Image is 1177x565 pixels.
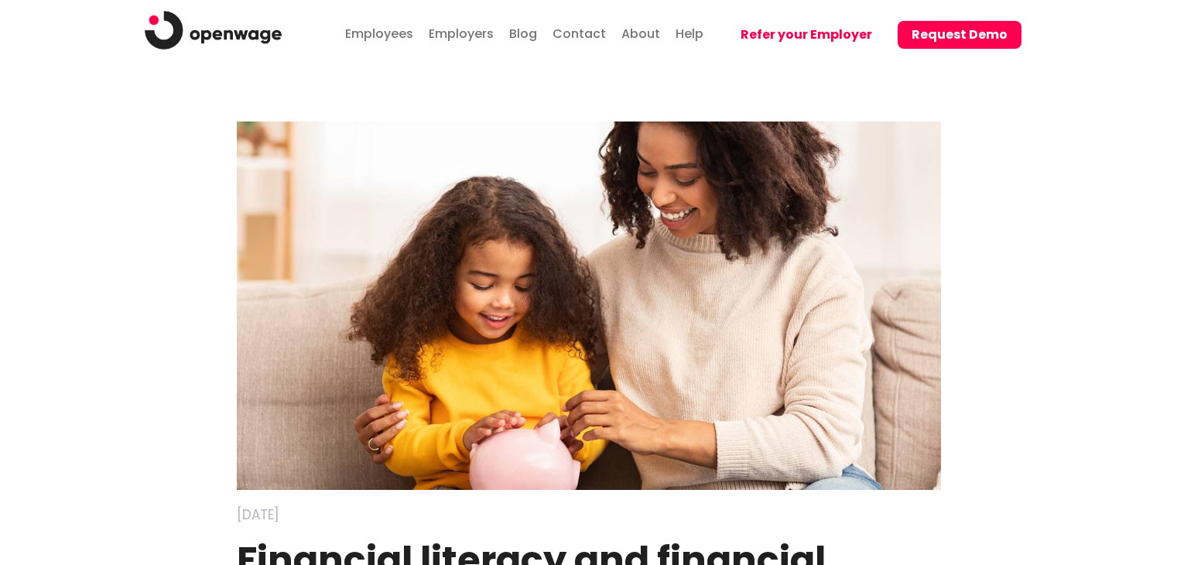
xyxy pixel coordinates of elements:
[505,11,541,53] a: Blog
[715,5,886,67] a: Refer your Employer
[618,11,664,53] a: About
[672,11,707,53] a: Help
[225,490,953,524] div: [DATE]
[237,122,941,490] img: Financial-literacy-and-financial-education.jpeg
[1039,475,1160,519] iframe: Help widget launcher
[549,11,610,53] a: Contact
[727,21,886,49] button: Refer your Employer
[145,11,282,50] img: logo.png
[898,21,1021,49] button: Request Demo
[341,11,417,53] a: Employees
[425,11,498,53] a: Employers
[886,5,1021,67] a: Request Demo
